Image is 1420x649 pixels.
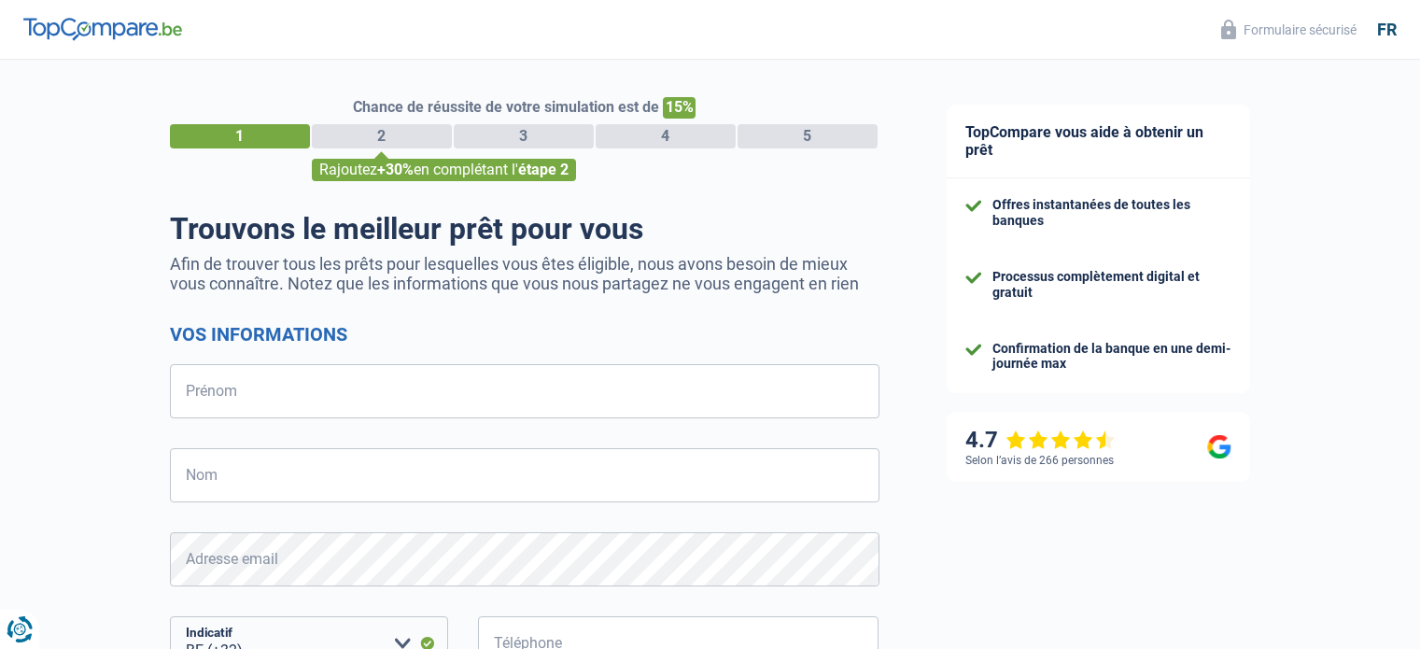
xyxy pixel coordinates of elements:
[518,161,569,178] span: étape 2
[170,124,310,148] div: 1
[596,124,736,148] div: 4
[992,341,1231,373] div: Confirmation de la banque en une demi-journée max
[23,18,182,40] img: TopCompare Logo
[992,197,1231,229] div: Offres instantanées de toutes les banques
[312,159,576,181] div: Rajoutez en complétant l'
[170,323,879,346] h2: Vos informations
[738,124,878,148] div: 5
[965,427,1116,454] div: 4.7
[377,161,414,178] span: +30%
[1377,20,1397,40] div: fr
[353,98,659,116] span: Chance de réussite de votre simulation est de
[1210,14,1368,45] button: Formulaire sécurisé
[170,254,879,293] p: Afin de trouver tous les prêts pour lesquelles vous êtes éligible, nous avons besoin de mieux vou...
[454,124,594,148] div: 3
[965,454,1114,467] div: Selon l’avis de 266 personnes
[663,97,696,119] span: 15%
[992,269,1231,301] div: Processus complètement digital et gratuit
[170,211,879,247] h1: Trouvons le meilleur prêt pour vous
[312,124,452,148] div: 2
[947,105,1250,178] div: TopCompare vous aide à obtenir un prêt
